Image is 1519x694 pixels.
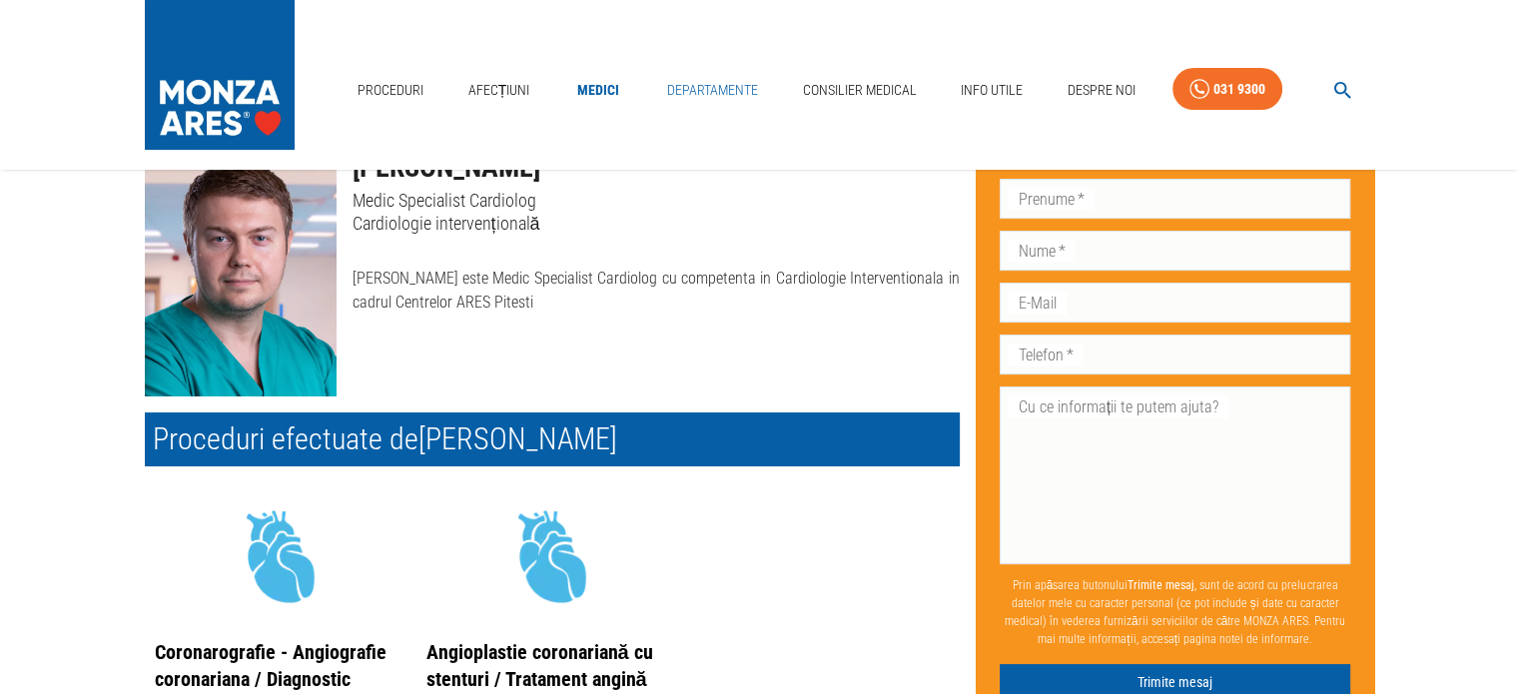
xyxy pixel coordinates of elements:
[350,70,431,111] a: Proceduri
[353,212,960,235] p: Cardiologie intervențională
[953,70,1031,111] a: Info Utile
[566,70,630,111] a: Medici
[353,189,960,212] p: Medic Specialist Cardiolog
[1060,70,1143,111] a: Despre Noi
[145,147,337,396] img: Dr. Catalin Usurelu
[659,70,766,111] a: Departamente
[1213,77,1265,102] div: 031 9300
[1000,568,1351,656] p: Prin apăsarea butonului , sunt de acord cu prelucrarea datelor mele cu caracter personal (ce pot ...
[1128,578,1194,592] b: Trimite mesaj
[353,267,960,315] p: [PERSON_NAME] este Medic Specialist Cardiolog cu competenta in Cardiologie Interventionala in cad...
[794,70,924,111] a: Consilier Medical
[460,70,538,111] a: Afecțiuni
[1172,68,1282,111] a: 031 9300
[145,412,960,466] h2: Proceduri efectuate de [PERSON_NAME]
